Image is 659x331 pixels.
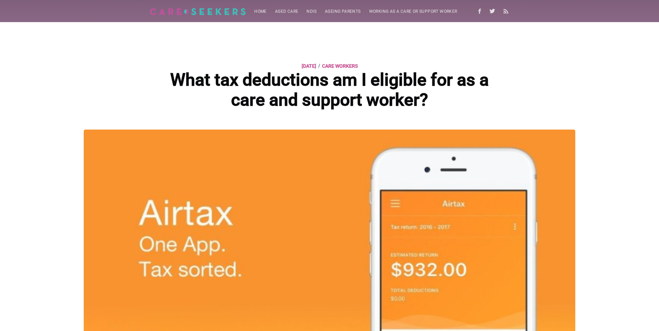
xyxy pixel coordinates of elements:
[322,62,358,70] a: Care Workers
[302,5,321,18] a: NDIS
[170,70,490,110] h1: What tax deductions am I eligible for as a care and support worker?
[150,8,246,15] img: Careseekers
[365,5,461,18] a: Working as a care or support worker
[302,62,316,70] time: [DATE]
[250,5,271,18] a: Home
[271,5,303,18] a: Aged Care
[321,5,365,18] a: Ageing parents
[318,62,320,70] span: /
